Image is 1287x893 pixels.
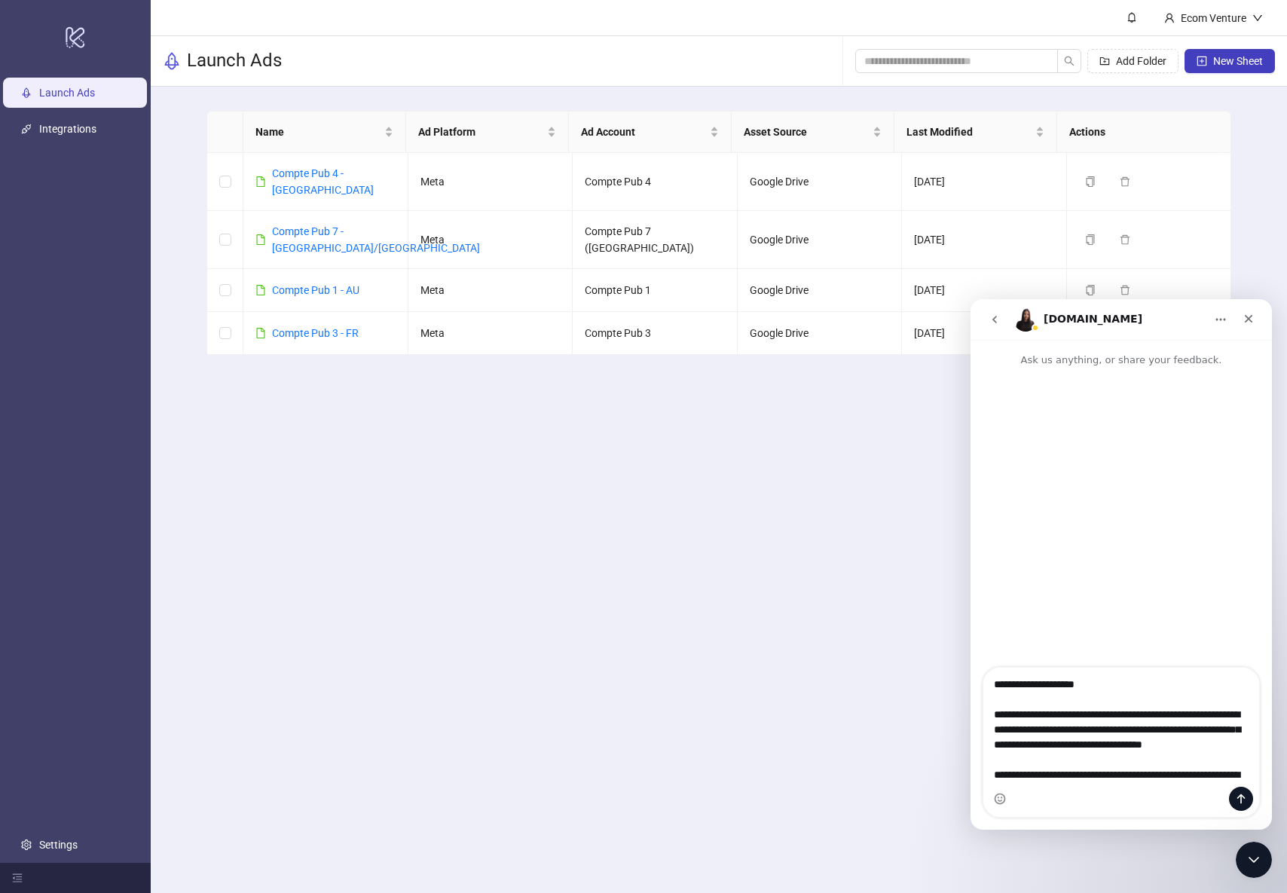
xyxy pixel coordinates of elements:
span: rocket [163,52,181,70]
span: bell [1127,12,1137,23]
button: Add Folder [1087,49,1178,73]
td: Google Drive [738,153,903,211]
td: Google Drive [738,211,903,269]
span: Name [255,124,381,140]
td: [DATE] [902,211,1067,269]
span: copy [1085,176,1096,187]
a: Compte Pub 3 - FR [272,327,359,339]
th: Name [243,112,406,153]
th: Actions [1057,112,1220,153]
a: Compte Pub 1 - AU [272,284,359,296]
th: Asset Source [732,112,894,153]
td: Compte Pub 7 ([GEOGRAPHIC_DATA]) [573,211,738,269]
span: file [255,285,266,295]
span: folder-add [1099,56,1110,66]
td: Compte Pub 4 [573,153,738,211]
span: file [255,328,266,338]
a: Settings [39,839,78,851]
td: Meta [408,269,573,312]
button: New Sheet [1185,49,1275,73]
span: menu-fold [12,873,23,883]
a: Launch Ads [39,87,95,99]
span: delete [1120,176,1130,187]
span: down [1252,13,1263,23]
td: Google Drive [738,269,903,312]
span: Ad Account [581,124,707,140]
h3: Launch Ads [187,49,282,73]
a: Compte Pub 4 - [GEOGRAPHIC_DATA] [272,167,374,196]
td: Compte Pub 3 [573,312,738,355]
th: Ad Account [569,112,732,153]
span: Asset Source [744,124,870,140]
span: user [1164,13,1175,23]
td: [DATE] [902,312,1067,355]
td: [DATE] [902,153,1067,211]
a: Compte Pub 7 - [GEOGRAPHIC_DATA]/[GEOGRAPHIC_DATA] [272,225,480,254]
a: Integrations [39,123,96,135]
span: copy [1085,234,1096,245]
th: Ad Platform [406,112,569,153]
div: Ecom Venture [1175,10,1252,26]
span: file [255,234,266,245]
span: Ad Platform [418,124,544,140]
span: delete [1120,234,1130,245]
span: delete [1120,285,1130,295]
iframe: Intercom live chat [1236,842,1272,878]
td: Meta [408,153,573,211]
td: Meta [408,211,573,269]
span: search [1064,56,1075,66]
td: Google Drive [738,312,903,355]
iframe: Intercom live chat [971,299,1272,830]
span: plus-square [1197,56,1207,66]
td: Compte Pub 1 [573,269,738,312]
span: New Sheet [1213,55,1263,67]
td: [DATE] [902,269,1067,312]
span: copy [1085,285,1096,295]
span: file [255,176,266,187]
th: Last Modified [894,112,1057,153]
td: Meta [408,312,573,355]
span: Add Folder [1116,55,1166,67]
span: Last Modified [906,124,1032,140]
